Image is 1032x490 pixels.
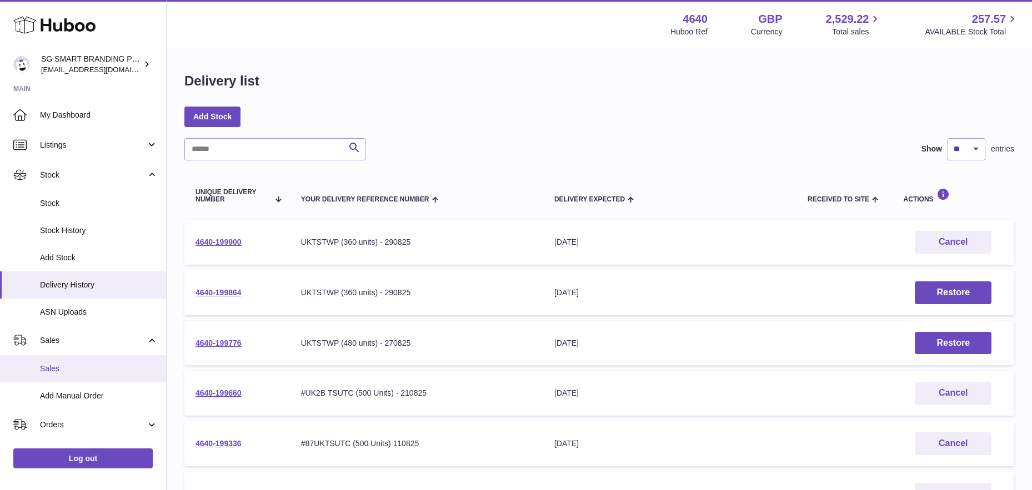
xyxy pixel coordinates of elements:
[758,12,782,27] strong: GBP
[915,231,991,254] button: Cancel
[554,237,785,247] div: [DATE]
[301,438,532,449] div: #87UKTSUTC (500 Units) 110825
[904,188,1003,203] div: Actions
[40,170,146,180] span: Stock
[196,189,269,203] span: Unique Delivery Number
[751,27,783,37] div: Currency
[925,27,1019,37] span: AVAILABLE Stock Total
[40,225,158,236] span: Stock History
[196,339,242,347] a: 4640-199776
[670,27,708,37] div: Huboo Ref
[915,432,991,455] button: Cancel
[40,252,158,263] span: Add Stock
[826,12,869,27] span: 2,529.22
[925,12,1019,37] a: 257.57 AVAILABLE Stock Total
[301,338,532,348] div: UKTSTWP (480 units) - 270825
[554,338,785,348] div: [DATE]
[13,56,30,73] img: uktopsmileshipping@gmail.com
[184,72,259,90] h1: Delivery list
[41,54,141,75] div: SG SMART BRANDING PTE. LTD.
[184,107,241,127] a: Add Stock
[808,196,869,203] span: Received to Site
[40,335,146,346] span: Sales
[301,237,532,247] div: UKTSTWP (360 units) - 290825
[41,65,163,74] span: [EMAIL_ADDRESS][DOMAIN_NAME]
[40,420,146,430] span: Orders
[826,12,882,37] a: 2,529.22 Total sales
[40,391,158,401] span: Add Manual Order
[832,27,881,37] span: Total sales
[196,288,242,297] a: 4640-199864
[683,12,708,27] strong: 4640
[196,388,242,397] a: 4640-199660
[196,238,242,246] a: 4640-199900
[13,448,153,468] a: Log out
[301,196,429,203] span: Your Delivery Reference Number
[921,144,942,154] label: Show
[40,110,158,120] span: My Dashboard
[991,144,1014,154] span: entries
[554,438,785,449] div: [DATE]
[301,388,532,398] div: #UK2B TSUTC (500 Units) - 210825
[915,281,991,304] button: Restore
[301,287,532,298] div: UKTSTWP (360 units) - 290825
[40,198,158,209] span: Stock
[915,382,991,405] button: Cancel
[40,140,146,150] span: Listings
[40,363,158,374] span: Sales
[972,12,1006,27] span: 257.57
[554,196,625,203] span: Delivery Expected
[554,287,785,298] div: [DATE]
[40,307,158,317] span: ASN Uploads
[915,332,991,355] button: Restore
[196,439,242,448] a: 4640-199336
[554,388,785,398] div: [DATE]
[40,280,158,290] span: Delivery History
